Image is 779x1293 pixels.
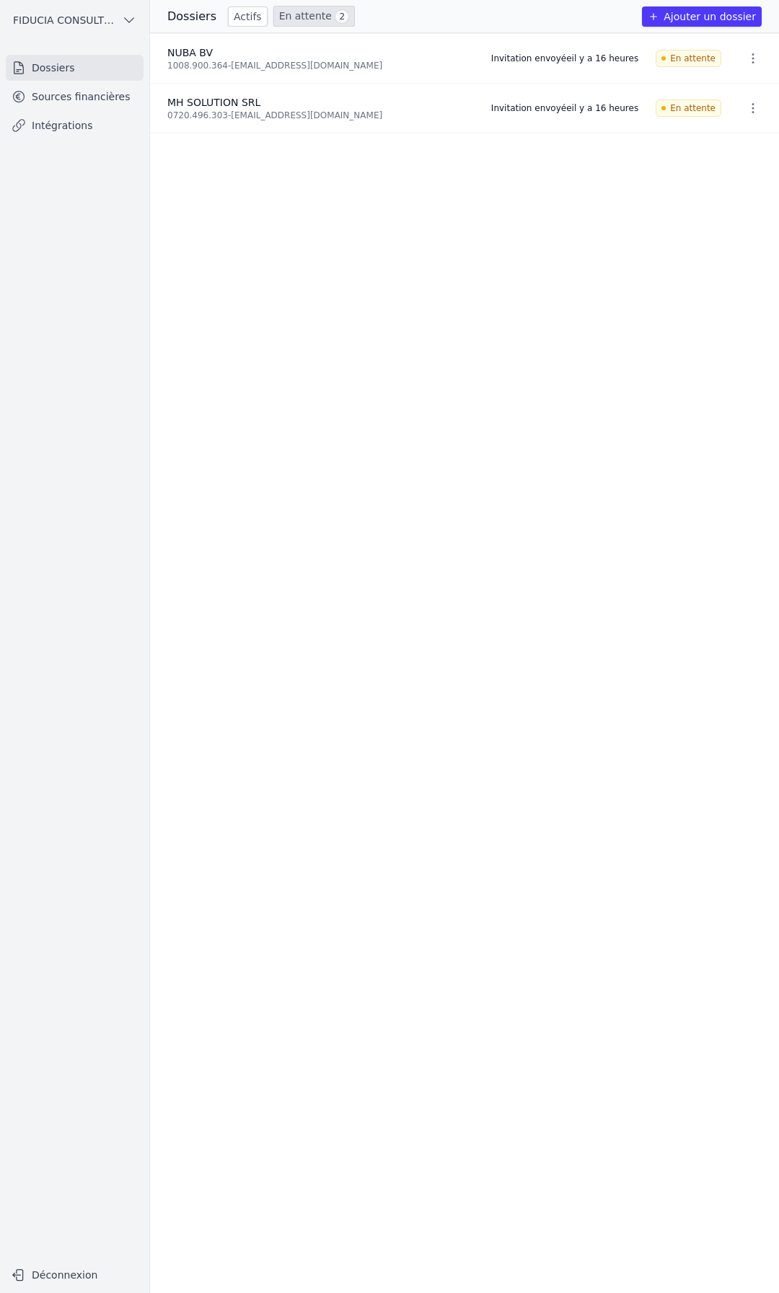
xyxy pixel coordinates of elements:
[6,112,144,138] a: Intégrations
[6,84,144,110] a: Sources financières
[167,8,216,25] h3: Dossiers
[642,6,762,27] button: Ajouter un dossier
[13,13,116,27] span: FIDUCIA CONSULTING SRL
[273,6,355,27] a: En attente 2
[6,9,144,32] button: FIDUCIA CONSULTING SRL
[167,97,260,108] span: MH SOLUTION SRL
[167,110,474,121] div: 0720.496.303 - [EMAIL_ADDRESS][DOMAIN_NAME]
[656,50,721,67] span: En attente
[491,102,638,114] div: Invitation envoyée il y a 16 heures
[228,6,268,27] a: Actifs
[167,60,474,71] div: 1008.900.364 - [EMAIL_ADDRESS][DOMAIN_NAME]
[167,47,213,58] span: NUBA BV
[491,53,638,64] div: Invitation envoyée il y a 16 heures
[6,1263,144,1287] button: Déconnexion
[656,100,721,117] span: En attente
[335,9,349,24] span: 2
[6,55,144,81] a: Dossiers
